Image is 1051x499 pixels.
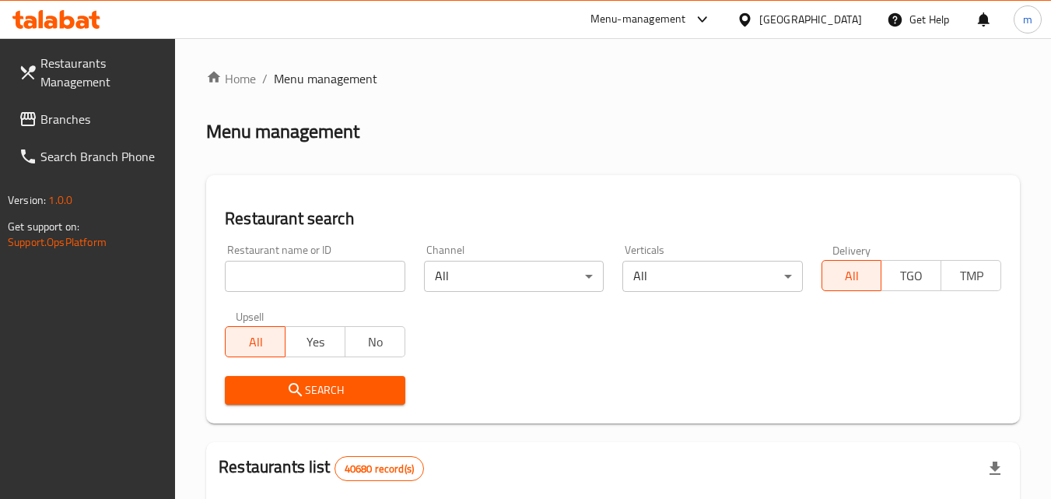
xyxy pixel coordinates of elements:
span: 1.0.0 [48,190,72,210]
span: m [1023,11,1032,28]
button: TGO [881,260,941,291]
span: Version: [8,190,46,210]
label: Delivery [832,244,871,255]
span: Yes [292,331,339,353]
span: Restaurants Management [40,54,163,91]
span: All [829,265,876,287]
button: Search [225,376,405,405]
h2: Restaurant search [225,207,1001,230]
div: [GEOGRAPHIC_DATA] [759,11,862,28]
div: All [424,261,604,292]
h2: Restaurants list [219,455,424,481]
li: / [262,69,268,88]
button: TMP [941,260,1001,291]
button: All [822,260,882,291]
input: Search for restaurant name or ID.. [225,261,405,292]
button: Yes [285,326,345,357]
span: Get support on: [8,216,79,237]
span: Branches [40,110,163,128]
button: All [225,326,286,357]
span: TMP [948,265,995,287]
span: No [352,331,399,353]
span: Search Branch Phone [40,147,163,166]
a: Search Branch Phone [6,138,176,175]
span: Search [237,381,392,400]
button: No [345,326,405,357]
div: Menu-management [590,10,686,29]
a: Support.OpsPlatform [8,232,107,252]
span: TGO [888,265,935,287]
h2: Menu management [206,119,359,144]
a: Restaurants Management [6,44,176,100]
label: Upsell [236,311,265,322]
span: 40680 record(s) [335,462,423,476]
nav: breadcrumb [206,69,1020,88]
div: All [622,261,802,292]
div: Total records count [335,456,424,481]
a: Home [206,69,256,88]
span: Menu management [274,69,377,88]
a: Branches [6,100,176,138]
span: All [232,331,279,353]
div: Export file [976,450,1014,487]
